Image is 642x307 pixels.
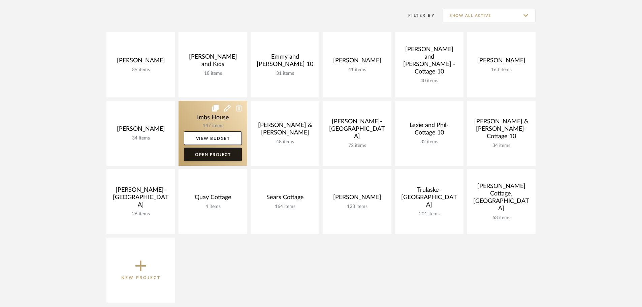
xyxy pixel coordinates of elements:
[472,215,530,221] div: 63 items
[400,211,458,217] div: 201 items
[328,194,386,204] div: [PERSON_NAME]
[121,274,161,281] p: New Project
[112,211,170,217] div: 26 items
[400,186,458,211] div: Trulaske-[GEOGRAPHIC_DATA]
[328,118,386,143] div: [PERSON_NAME]- [GEOGRAPHIC_DATA]
[112,186,170,211] div: [PERSON_NAME]-[GEOGRAPHIC_DATA]
[472,183,530,215] div: [PERSON_NAME] Cottage, [GEOGRAPHIC_DATA]
[400,78,458,84] div: 40 items
[328,143,386,149] div: 72 items
[472,57,530,67] div: [PERSON_NAME]
[400,122,458,139] div: Lexie and Phil-Cottage 10
[399,12,435,19] div: Filter By
[184,131,242,145] a: View Budget
[256,194,314,204] div: Sears Cottage
[328,204,386,210] div: 123 items
[184,204,242,210] div: 4 items
[328,57,386,67] div: [PERSON_NAME]
[328,67,386,73] div: 41 items
[112,125,170,135] div: [PERSON_NAME]
[112,67,170,73] div: 39 items
[106,238,175,303] button: New Project
[256,53,314,71] div: Emmy and [PERSON_NAME] 10
[184,148,242,161] a: Open Project
[112,57,170,67] div: [PERSON_NAME]
[256,71,314,76] div: 31 items
[256,204,314,210] div: 164 items
[256,139,314,145] div: 48 items
[400,139,458,145] div: 32 items
[184,53,242,71] div: [PERSON_NAME] and Kids
[184,71,242,76] div: 18 items
[472,118,530,143] div: [PERSON_NAME] & [PERSON_NAME]-Cottage 10
[400,46,458,78] div: [PERSON_NAME] and [PERSON_NAME] -Cottage 10
[472,67,530,73] div: 163 items
[256,122,314,139] div: [PERSON_NAME] & [PERSON_NAME]
[184,194,242,204] div: Quay Cottage
[472,143,530,149] div: 34 items
[112,135,170,141] div: 34 items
